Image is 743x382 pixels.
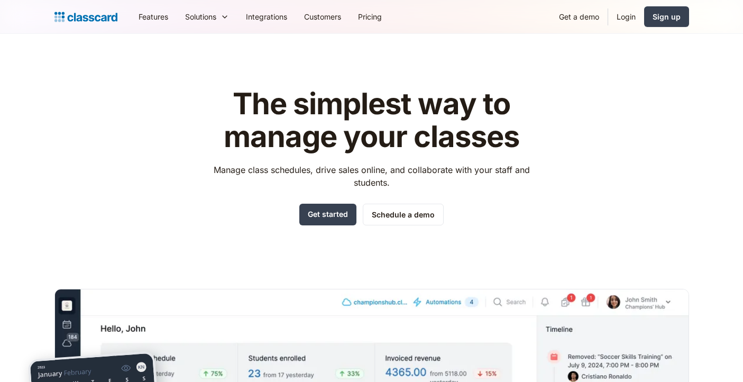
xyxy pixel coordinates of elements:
[204,88,539,153] h1: The simplest way to manage your classes
[185,11,216,22] div: Solutions
[608,5,644,29] a: Login
[177,5,237,29] div: Solutions
[644,6,689,27] a: Sign up
[299,204,356,225] a: Get started
[653,11,681,22] div: Sign up
[130,5,177,29] a: Features
[204,163,539,189] p: Manage class schedules, drive sales online, and collaborate with your staff and students.
[350,5,390,29] a: Pricing
[54,10,117,24] a: home
[296,5,350,29] a: Customers
[363,204,444,225] a: Schedule a demo
[551,5,608,29] a: Get a demo
[237,5,296,29] a: Integrations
